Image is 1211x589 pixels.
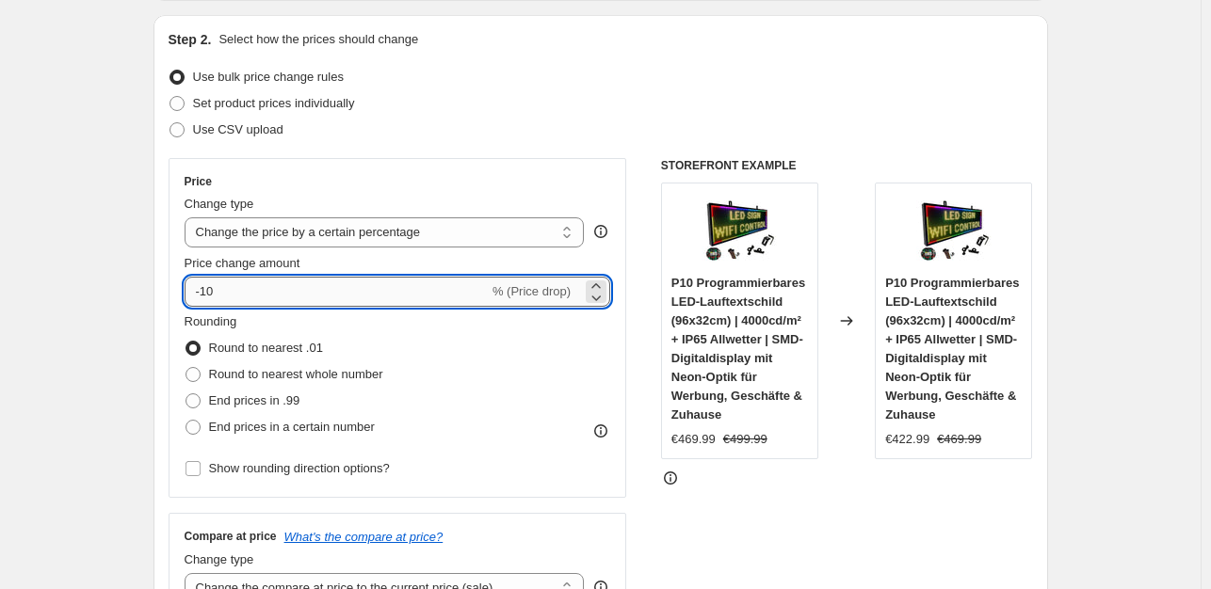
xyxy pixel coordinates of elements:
[209,341,323,355] span: Round to nearest .01
[218,30,418,49] p: Select how the prices should change
[916,193,992,268] img: 71IPY8zaenL_80x.jpg
[185,174,212,189] h3: Price
[193,70,344,84] span: Use bulk price change rules
[209,393,300,407] span: End prices in .99
[723,430,767,449] strike: €499.99
[185,197,254,211] span: Change type
[591,222,610,241] div: help
[671,430,716,449] div: €469.99
[169,30,212,49] h2: Step 2.
[671,276,805,422] span: P10 Programmierbares LED-Lauftextschild (96x32cm) | 4000cd/m² + IP65 Allwetter | SMD-Digitaldispl...
[702,193,777,268] img: 71IPY8zaenL_80x.jpg
[492,284,571,298] span: % (Price drop)
[193,122,283,136] span: Use CSV upload
[193,96,355,110] span: Set product prices individually
[209,420,375,434] span: End prices in a certain number
[185,552,254,566] span: Change type
[185,256,300,270] span: Price change amount
[661,158,1033,173] h6: STOREFRONT EXAMPLE
[185,314,237,328] span: Rounding
[284,530,444,544] button: What's the compare at price?
[209,461,390,475] span: Show rounding direction options?
[885,276,1019,422] span: P10 Programmierbares LED-Lauftextschild (96x32cm) | 4000cd/m² + IP65 Allwetter | SMD-Digitaldispl...
[937,430,981,449] strike: €469.99
[885,430,929,449] div: €422.99
[185,277,489,307] input: -15
[185,529,277,544] h3: Compare at price
[209,367,383,381] span: Round to nearest whole number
